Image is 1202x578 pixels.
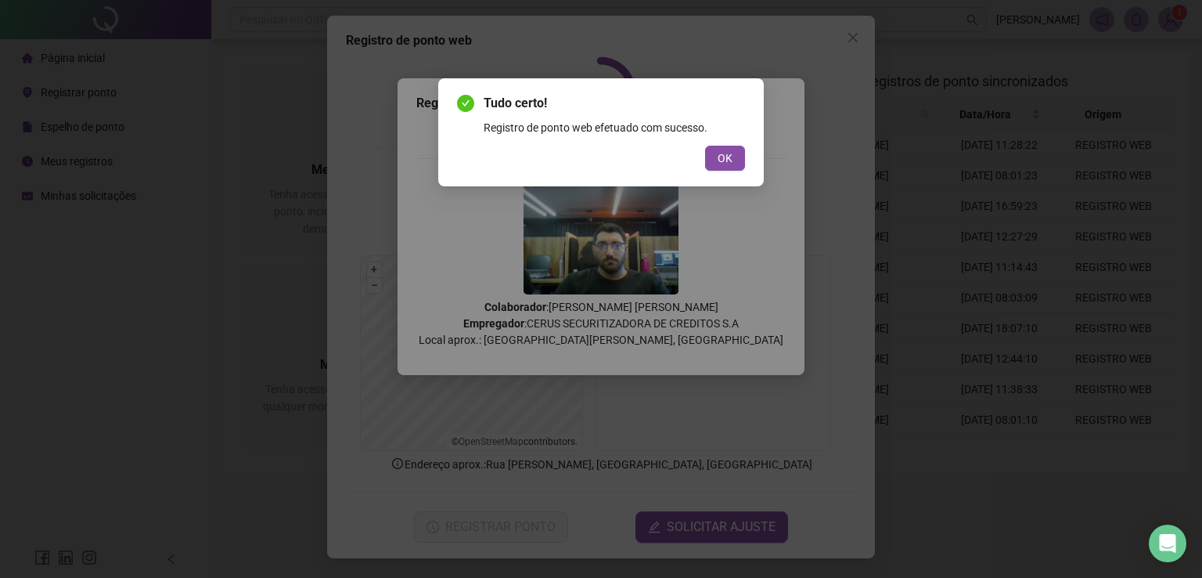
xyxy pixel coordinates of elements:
span: OK [718,150,732,167]
button: OK [705,146,745,171]
div: Registro de ponto web efetuado com sucesso. [484,119,745,136]
div: Open Intercom Messenger [1149,525,1186,562]
span: check-circle [457,95,474,112]
span: Tudo certo! [484,94,745,113]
